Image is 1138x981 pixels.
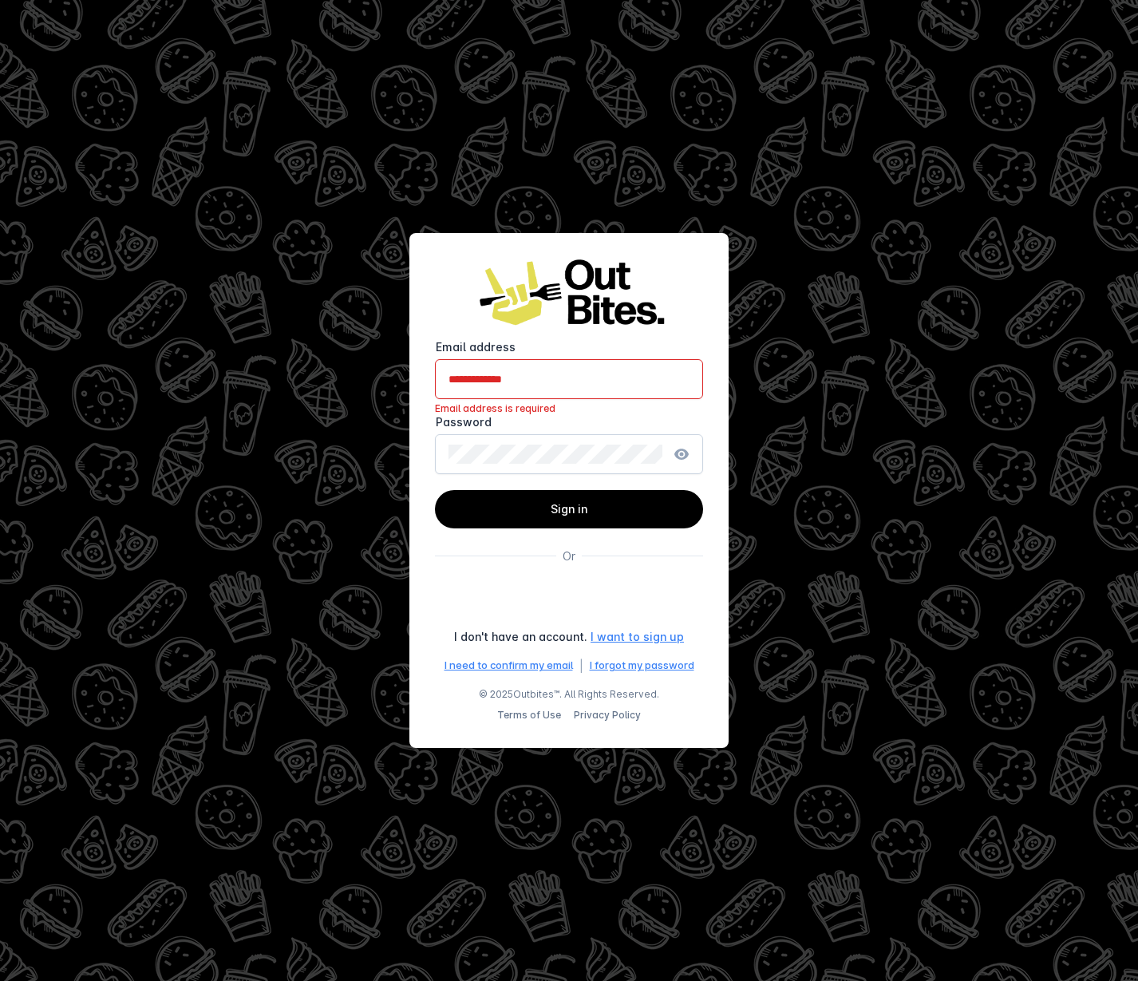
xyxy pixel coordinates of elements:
a: I need to confirm my email [445,658,573,674]
div: Or [563,548,575,564]
div: I don't have an account. [454,628,587,645]
mat-label: Email address [436,340,516,354]
iframe: Sign in with Google Button [425,582,713,617]
a: Privacy Policy [574,709,641,721]
span: © 2025 . All Rights Reserved. [479,687,659,702]
div: Sign in with Google. Opens in new tab [433,582,705,617]
mat-label: Password [436,415,492,429]
a: Outbites™ [513,688,559,700]
mat-error: Email address is required [435,399,703,415]
button: Sign in [435,490,703,528]
span: Sign in [551,502,587,516]
a: I want to sign up [591,628,684,645]
a: Terms of Use [497,709,561,721]
a: I forgot my password [590,658,694,674]
div: | [579,658,583,674]
img: Logo image [473,259,665,326]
